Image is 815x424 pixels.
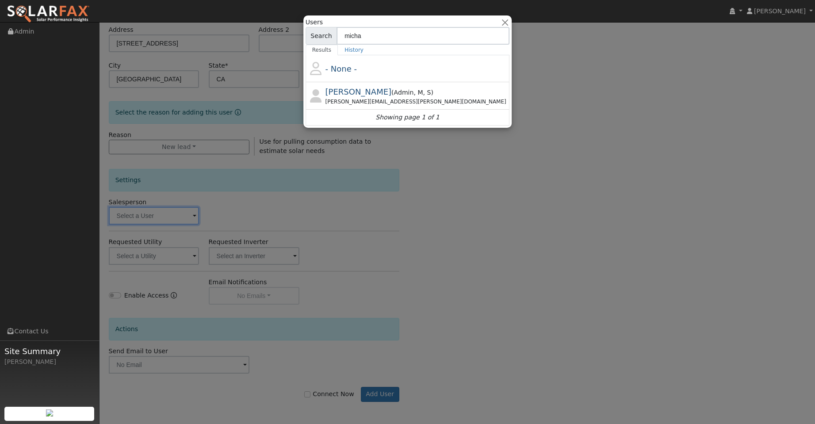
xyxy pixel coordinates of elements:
[4,345,95,357] span: Site Summary
[338,45,370,55] a: History
[413,89,423,96] span: Manager
[306,45,338,55] a: Results
[46,409,53,416] img: retrieve
[306,27,337,45] span: Search
[325,98,508,106] div: [PERSON_NAME][EMAIL_ADDRESS][PERSON_NAME][DOMAIN_NAME]
[325,87,392,96] span: [PERSON_NAME]
[325,64,357,73] span: - None -
[754,8,806,15] span: [PERSON_NAME]
[4,357,95,367] div: [PERSON_NAME]
[7,5,90,23] img: SolarFax
[306,18,323,27] span: Users
[423,89,431,96] span: Salesperson
[394,89,414,96] span: Admin
[391,89,433,96] span: ( )
[375,113,439,122] i: Showing page 1 of 1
